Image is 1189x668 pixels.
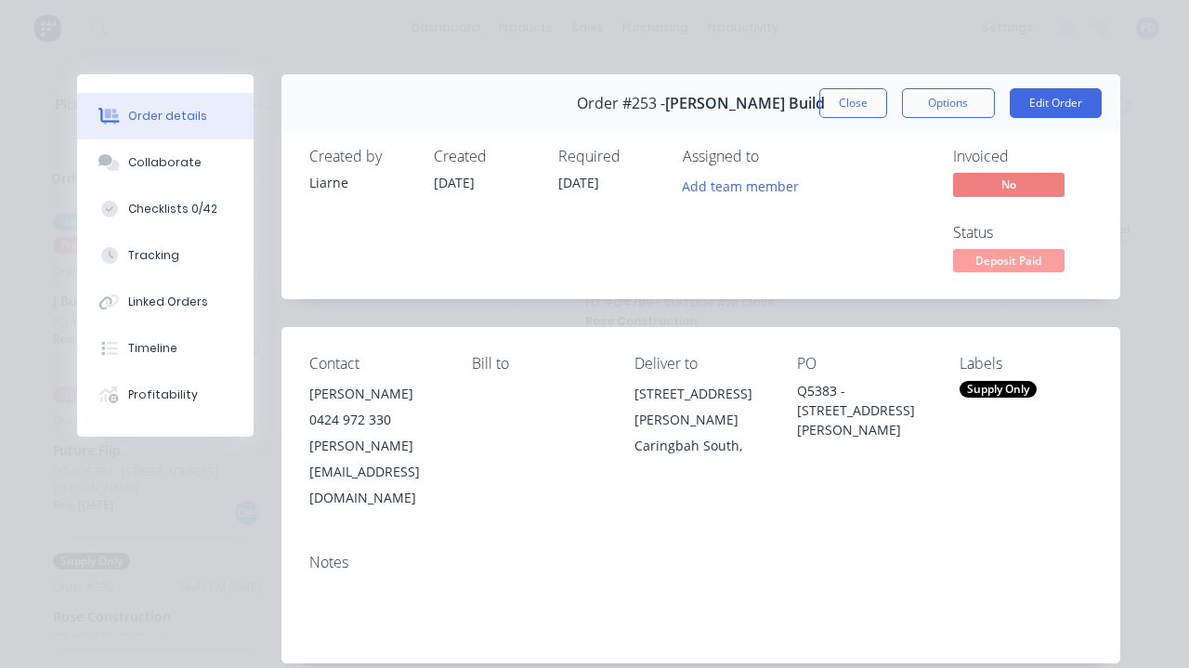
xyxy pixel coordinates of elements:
button: Tracking [77,232,254,279]
button: Deposit Paid [953,249,1065,277]
button: Add team member [683,173,809,198]
div: Order details [128,108,207,124]
div: Profitability [128,386,198,403]
span: Order #253 - [577,95,665,112]
div: Status [953,224,1092,242]
div: Linked Orders [128,294,208,310]
span: [PERSON_NAME] Build [665,95,825,112]
button: Add team member [672,173,808,198]
div: 0424 972 330 [309,407,442,433]
button: Options [902,88,995,118]
div: Supply Only [960,381,1037,398]
div: [PERSON_NAME] [309,381,442,407]
button: Edit Order [1010,88,1102,118]
div: Tracking [128,247,179,264]
div: Checklists 0/42 [128,201,217,217]
div: Created by [309,148,412,165]
div: [PERSON_NAME][EMAIL_ADDRESS][DOMAIN_NAME] [309,433,442,511]
div: [STREET_ADDRESS][PERSON_NAME] [634,381,767,433]
div: [PERSON_NAME]0424 972 330[PERSON_NAME][EMAIL_ADDRESS][DOMAIN_NAME] [309,381,442,511]
div: Deliver to [634,355,767,373]
div: Collaborate [128,154,202,171]
span: [DATE] [558,174,599,191]
div: [STREET_ADDRESS][PERSON_NAME]Caringbah South, [634,381,767,459]
button: Linked Orders [77,279,254,325]
button: Order details [77,93,254,139]
div: Labels [960,355,1092,373]
button: Collaborate [77,139,254,186]
div: PO [797,355,930,373]
div: Required [558,148,660,165]
div: Assigned to [683,148,869,165]
div: Notes [309,554,1092,571]
span: No [953,173,1065,196]
button: Checklists 0/42 [77,186,254,232]
div: Timeline [128,340,177,357]
div: Bill to [472,355,605,373]
div: Contact [309,355,442,373]
div: Invoiced [953,148,1092,165]
button: Profitability [77,372,254,418]
div: Caringbah South, [634,433,767,459]
div: Liarne [309,173,412,192]
span: Deposit Paid [953,249,1065,272]
span: [DATE] [434,174,475,191]
button: Close [819,88,887,118]
button: Timeline [77,325,254,372]
div: Q5383 - [STREET_ADDRESS][PERSON_NAME] [797,381,930,439]
div: Created [434,148,536,165]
